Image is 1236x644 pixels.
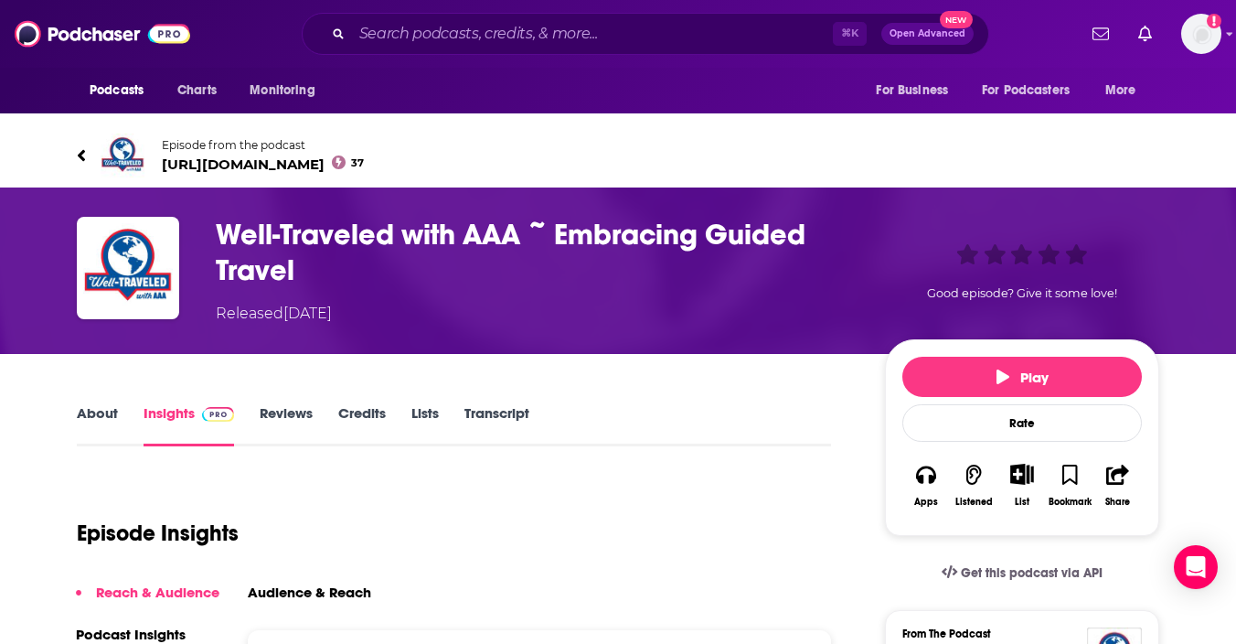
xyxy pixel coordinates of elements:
[996,369,1049,386] span: Play
[1105,497,1130,508] div: Share
[177,78,217,103] span: Charts
[927,286,1117,300] span: Good episode? Give it some love!
[411,404,439,446] a: Lists
[1015,496,1029,508] div: List
[890,29,965,38] span: Open Advanced
[260,404,313,446] a: Reviews
[202,407,234,422] img: Podchaser Pro
[1181,14,1221,54] button: Show profile menu
[1092,73,1159,108] button: open menu
[77,404,118,446] a: About
[1003,464,1040,484] button: Show More Button
[15,16,190,51] img: Podchaser - Follow, Share and Rate Podcasts
[961,565,1103,581] span: Get this podcast via API
[338,404,386,446] a: Credits
[902,357,1142,397] button: Play
[998,452,1046,519] div: Show More ButtonList
[352,19,833,48] input: Search podcasts, credits, & more...
[76,626,219,643] p: Podcast Insights
[1046,452,1093,519] button: Bookmark
[90,78,144,103] span: Podcasts
[77,73,167,108] button: open menu
[144,404,234,446] a: InsightsPodchaser Pro
[302,13,989,55] div: Search podcasts, credits, & more...
[940,11,973,28] span: New
[248,584,371,601] h3: Audience & Reach
[96,584,219,601] p: Reach & Audience
[77,520,239,547] h1: Episode Insights
[902,452,950,519] button: Apps
[1105,78,1136,103] span: More
[927,551,1117,596] a: Get this podcast via API
[1049,497,1092,508] div: Bookmark
[1174,545,1218,589] div: Open Intercom Messenger
[902,628,1127,640] h3: From The Podcast
[162,156,364,173] span: [URL][DOMAIN_NAME]
[982,78,1070,103] span: For Podcasters
[351,159,364,167] span: 37
[863,73,971,108] button: open menu
[77,217,179,319] img: Well-Traveled with AAA ~ Embracing Guided Travel
[250,78,314,103] span: Monitoring
[464,404,529,446] a: Transcript
[1207,14,1221,28] svg: Add a profile image
[881,23,974,45] button: Open AdvancedNew
[1094,452,1142,519] button: Share
[216,303,332,325] div: Released [DATE]
[1131,18,1159,49] a: Show notifications dropdown
[902,404,1142,442] div: Rate
[955,497,993,508] div: Listened
[165,73,228,108] a: Charts
[77,134,1159,177] a: https://feeds.libsyn.com/148427/podcastEpisode from the podcast[URL][DOMAIN_NAME]37
[970,73,1096,108] button: open menu
[876,78,948,103] span: For Business
[914,497,938,508] div: Apps
[101,134,144,177] img: https://feeds.libsyn.com/148427/podcast
[833,22,867,46] span: ⌘ K
[162,138,364,152] span: Episode from the podcast
[1181,14,1221,54] img: User Profile
[1181,14,1221,54] span: Logged in as mgalandak
[216,217,856,288] h3: Well-Traveled with AAA ~ Embracing Guided Travel
[76,584,219,617] button: Reach & Audience
[1085,18,1116,49] a: Show notifications dropdown
[237,73,338,108] button: open menu
[950,452,997,519] button: Listened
